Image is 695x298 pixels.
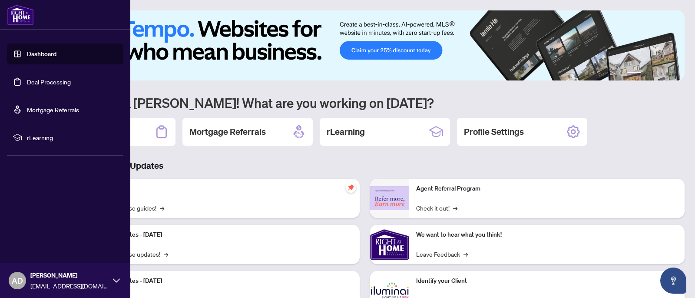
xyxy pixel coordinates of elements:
[416,203,457,213] a: Check it out!→
[30,271,109,280] span: [PERSON_NAME]
[416,230,678,240] p: We want to hear what you think!
[27,50,56,58] a: Dashboard
[660,268,686,294] button: Open asap
[12,275,23,287] span: AD
[160,203,164,213] span: →
[91,184,353,194] p: Self-Help
[652,72,655,75] button: 3
[30,281,109,291] span: [EMAIL_ADDRESS][DOMAIN_NAME]
[91,276,353,286] p: Platform Updates - [DATE]
[464,126,524,138] h2: Profile Settings
[27,78,71,86] a: Deal Processing
[370,186,409,210] img: Agent Referral Program
[416,184,678,194] p: Agent Referral Program
[627,72,641,75] button: 1
[645,72,648,75] button: 2
[453,203,457,213] span: →
[665,72,669,75] button: 5
[416,276,678,286] p: Identify your Client
[7,4,34,25] img: logo
[327,126,365,138] h2: rLearning
[370,225,409,264] img: We want to hear what you think!
[659,72,662,75] button: 4
[45,160,685,172] h3: Brokerage & Industry Updates
[45,10,685,80] img: Slide 0
[416,249,468,259] a: Leave Feedback→
[45,94,685,111] h1: Welcome back [PERSON_NAME]! What are you working on [DATE]?
[164,249,168,259] span: →
[27,133,117,142] span: rLearning
[189,126,266,138] h2: Mortgage Referrals
[91,230,353,240] p: Platform Updates - [DATE]
[463,249,468,259] span: →
[346,182,356,193] span: pushpin
[672,72,676,75] button: 6
[27,106,79,114] a: Mortgage Referrals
